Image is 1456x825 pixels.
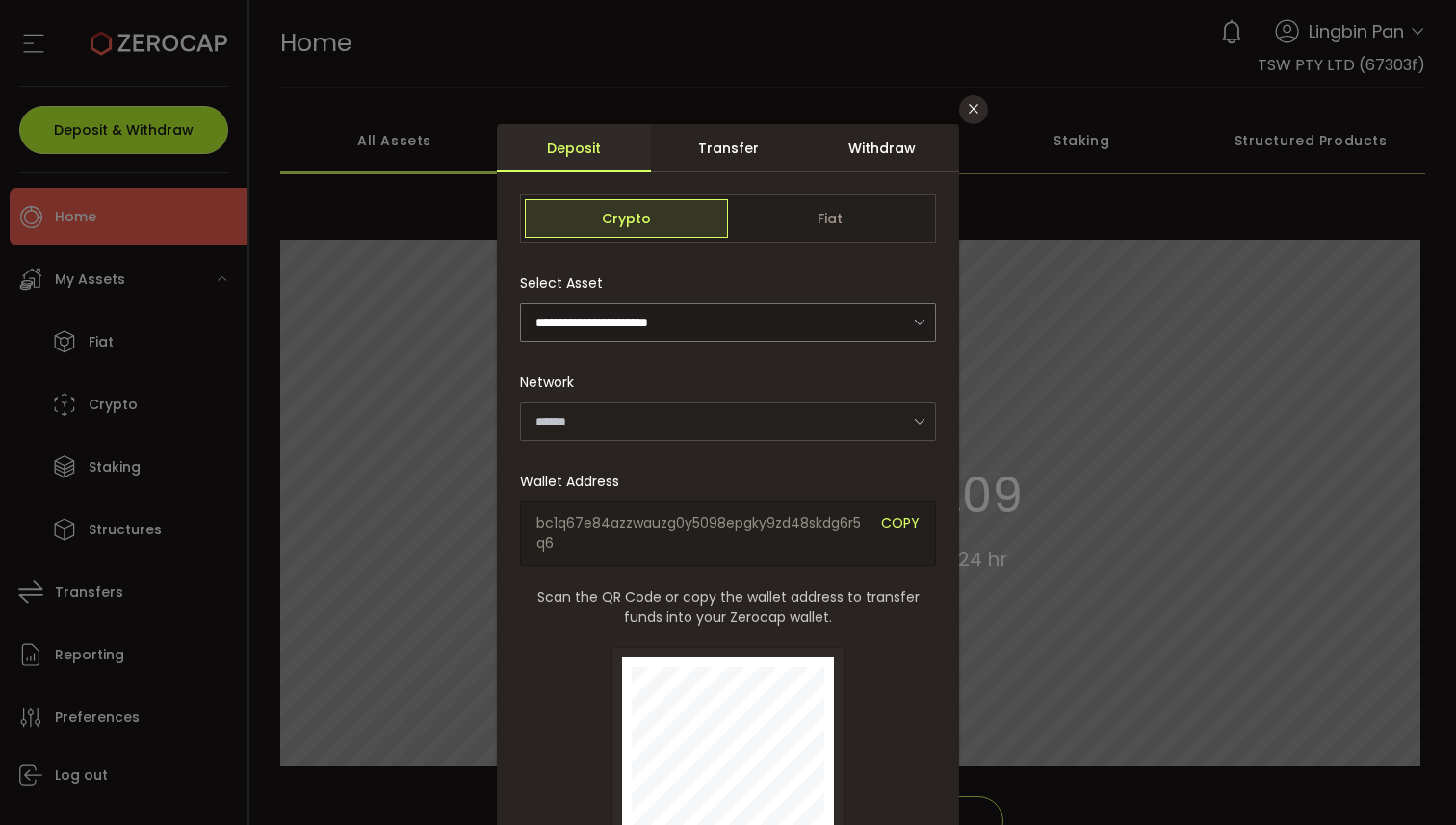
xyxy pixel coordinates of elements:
button: Close [959,95,988,124]
label: Wallet Address [520,472,631,491]
label: Select Asset [520,273,614,293]
span: bc1q67e84azzwauzg0y5098epgky9zd48skdg6r5q6 [536,513,867,554]
div: Transfer [651,124,805,172]
span: COPY [881,513,920,554]
iframe: Chat Widget [1227,617,1456,825]
label: Network [520,373,585,392]
span: Crypto [525,199,728,238]
div: Withdraw [805,124,959,172]
span: Scan the QR Code or copy the wallet address to transfer funds into your Zerocap wallet. [520,587,936,628]
span: Fiat [728,199,931,238]
div: Deposit [497,124,651,172]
